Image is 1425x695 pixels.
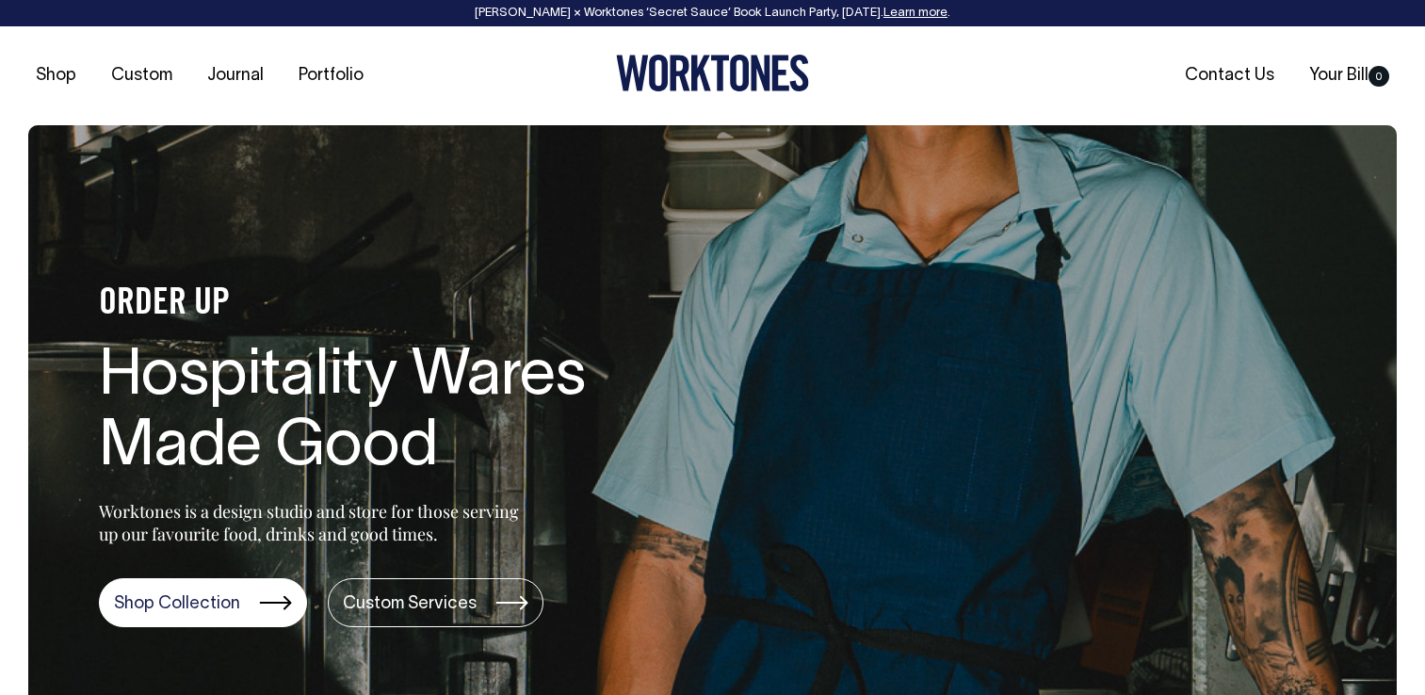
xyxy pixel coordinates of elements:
[883,8,947,19] a: Learn more
[99,500,527,545] p: Worktones is a design studio and store for those serving up our favourite food, drinks and good t...
[99,578,307,627] a: Shop Collection
[99,284,702,324] h4: ORDER UP
[28,60,84,91] a: Shop
[1368,66,1389,87] span: 0
[1177,60,1282,91] a: Contact Us
[291,60,371,91] a: Portfolio
[104,60,180,91] a: Custom
[328,578,543,627] a: Custom Services
[99,343,702,484] h1: Hospitality Wares Made Good
[19,7,1406,20] div: [PERSON_NAME] × Worktones ‘Secret Sauce’ Book Launch Party, [DATE]. .
[1302,60,1397,91] a: Your Bill0
[200,60,271,91] a: Journal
